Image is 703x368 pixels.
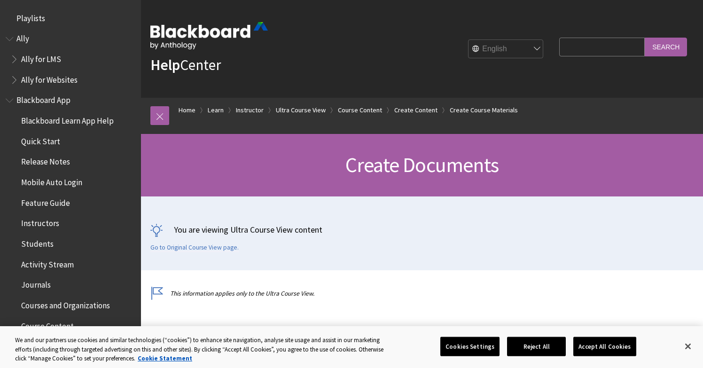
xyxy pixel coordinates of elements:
span: Release Notes [21,154,70,167]
span: Instructors [21,216,59,228]
a: Create Course Materials [450,104,518,116]
select: Site Language Selector [469,40,544,59]
span: Create Documents [345,152,499,178]
span: Ally for LMS [21,51,61,64]
span: Course Content [21,318,74,331]
span: Ally for Websites [21,72,78,85]
span: Playlists [16,10,45,23]
p: You can create content that combines a variety of materials to view together, such as text, multi... [150,323,555,357]
a: Home [179,104,195,116]
nav: Book outline for Anthology Ally Help [6,31,135,88]
span: Feature Guide [21,195,70,208]
span: Quick Start [21,133,60,146]
span: Courses and Organizations [21,298,110,310]
button: Cookies Settings [440,337,500,356]
strong: Help [150,55,180,74]
span: Blackboard App [16,93,70,105]
span: Mobile Auto Login [21,174,82,187]
p: You are viewing Ultra Course View content [150,224,694,235]
button: Close [678,336,698,357]
div: We and our partners use cookies and similar technologies (“cookies”) to enhance site navigation, ... [15,336,387,363]
input: Search [645,38,687,56]
a: Create Content [394,104,437,116]
span: Blackboard Learn App Help [21,113,114,125]
a: Course Content [338,104,382,116]
a: Go to Original Course View page. [150,243,239,252]
nav: Book outline for Playlists [6,10,135,26]
span: Students [21,236,54,249]
a: HelpCenter [150,55,221,74]
a: Ultra Course View [276,104,326,116]
span: Ally [16,31,29,44]
a: Learn [208,104,224,116]
img: Blackboard by Anthology [150,22,268,49]
span: Activity Stream [21,257,74,269]
a: Instructor [236,104,264,116]
button: Accept All Cookies [573,337,636,356]
span: Journals [21,277,51,290]
a: More information about your privacy, opens in a new tab [138,354,192,362]
p: This information applies only to the Ultra Course View. [150,289,555,298]
button: Reject All [507,337,566,356]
